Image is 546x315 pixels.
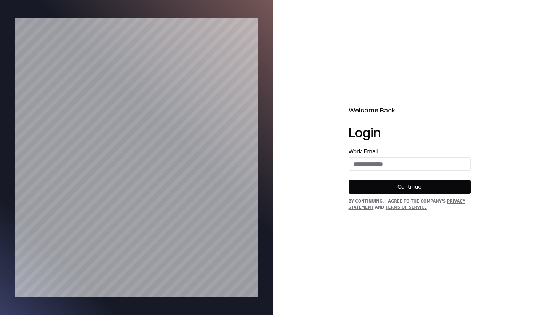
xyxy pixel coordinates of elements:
h1: Login [349,124,471,140]
button: Continue [349,180,471,194]
a: Terms of Service [386,205,427,209]
label: Work Email [349,149,471,154]
div: By continuing, I agree to the Company's and [349,198,471,211]
a: Privacy Statement [349,199,465,209]
h2: Welcome Back, [349,105,471,115]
